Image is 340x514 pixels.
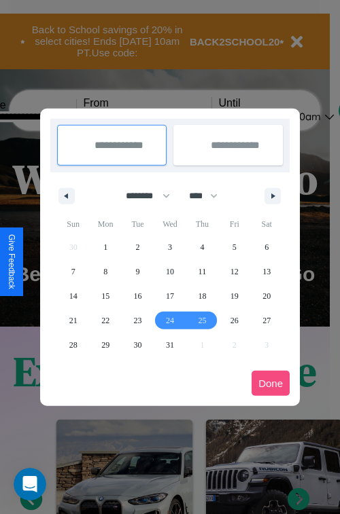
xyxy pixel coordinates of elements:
[198,284,206,308] span: 18
[218,284,250,308] button: 19
[89,333,121,357] button: 29
[89,235,121,259] button: 1
[186,259,218,284] button: 11
[186,308,218,333] button: 25
[136,259,140,284] span: 9
[101,284,109,308] span: 15
[262,259,271,284] span: 13
[262,308,271,333] span: 27
[89,259,121,284] button: 8
[122,308,154,333] button: 23
[198,308,206,333] span: 25
[89,308,121,333] button: 22
[89,213,121,235] span: Mon
[101,333,109,357] span: 29
[166,284,174,308] span: 17
[89,284,121,308] button: 15
[199,259,207,284] span: 11
[186,284,218,308] button: 18
[134,333,142,357] span: 30
[57,333,89,357] button: 28
[69,284,78,308] span: 14
[103,235,107,259] span: 1
[71,259,75,284] span: 7
[218,235,250,259] button: 5
[166,333,174,357] span: 31
[265,235,269,259] span: 6
[57,259,89,284] button: 7
[251,213,283,235] span: Sat
[136,235,140,259] span: 2
[154,333,186,357] button: 31
[69,333,78,357] span: 28
[122,259,154,284] button: 9
[186,213,218,235] span: Thu
[166,259,174,284] span: 10
[231,308,239,333] span: 26
[69,308,78,333] span: 21
[218,259,250,284] button: 12
[154,259,186,284] button: 10
[134,284,142,308] span: 16
[122,213,154,235] span: Tue
[101,308,109,333] span: 22
[14,468,46,500] iframe: Intercom live chat
[166,308,174,333] span: 24
[122,284,154,308] button: 16
[154,308,186,333] button: 24
[103,259,107,284] span: 8
[122,235,154,259] button: 2
[251,235,283,259] button: 6
[57,308,89,333] button: 21
[231,284,239,308] span: 19
[57,213,89,235] span: Sun
[7,234,16,289] div: Give Feedback
[200,235,204,259] span: 4
[231,259,239,284] span: 12
[233,235,237,259] span: 5
[251,284,283,308] button: 20
[168,235,172,259] span: 3
[218,308,250,333] button: 26
[218,213,250,235] span: Fri
[134,308,142,333] span: 23
[186,235,218,259] button: 4
[57,284,89,308] button: 14
[154,213,186,235] span: Wed
[262,284,271,308] span: 20
[122,333,154,357] button: 30
[252,371,290,396] button: Done
[251,308,283,333] button: 27
[154,284,186,308] button: 17
[154,235,186,259] button: 3
[251,259,283,284] button: 13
